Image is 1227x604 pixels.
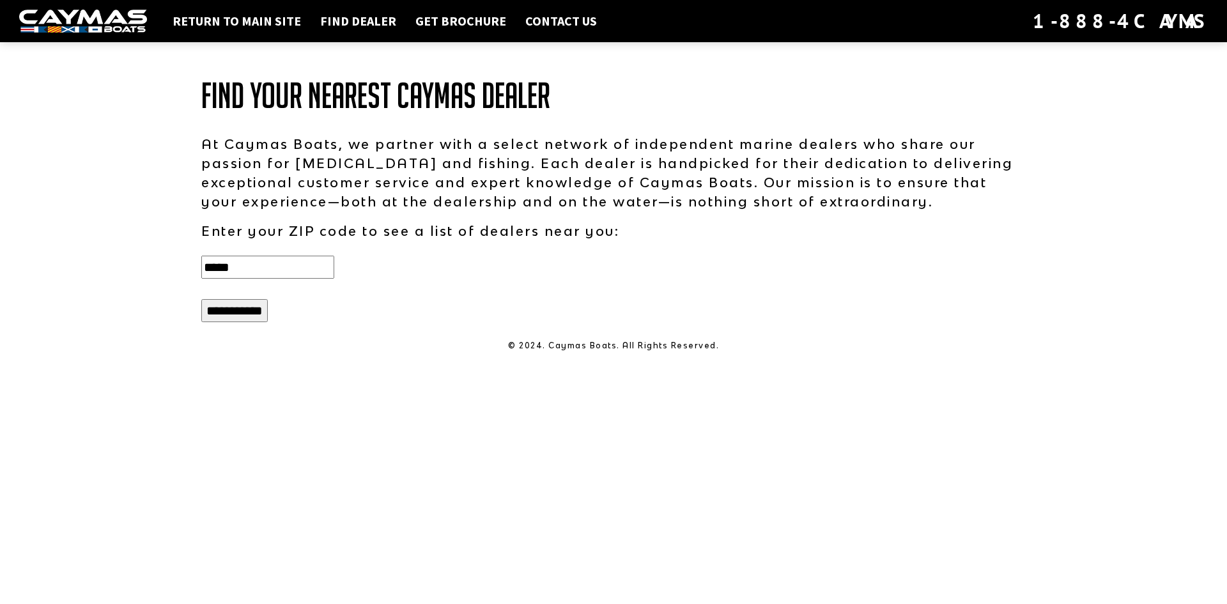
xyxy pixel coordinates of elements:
[166,13,307,29] a: Return to main site
[201,221,1026,240] p: Enter your ZIP code to see a list of dealers near you:
[201,134,1026,211] p: At Caymas Boats, we partner with a select network of independent marine dealers who share our pas...
[519,13,603,29] a: Contact Us
[201,340,1026,352] p: © 2024. Caymas Boats. All Rights Reserved.
[19,10,147,33] img: white-logo-c9c8dbefe5ff5ceceb0f0178aa75bf4bb51f6bca0971e226c86eb53dfe498488.png
[201,77,1026,115] h1: Find Your Nearest Caymas Dealer
[409,13,513,29] a: Get Brochure
[314,13,403,29] a: Find Dealer
[1033,7,1208,35] div: 1-888-4CAYMAS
